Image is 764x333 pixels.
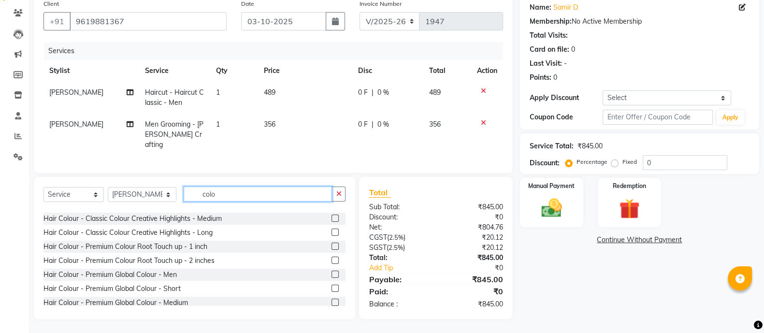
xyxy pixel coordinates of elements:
[553,2,578,13] a: Samir D
[530,58,562,69] div: Last Visit:
[429,88,441,97] span: 489
[43,270,177,280] div: Hair Colour - Premium Global Colour - Men
[369,243,386,252] span: SGST
[43,214,222,224] div: Hair Colour - Classic Colour Creative Highlights - Medium
[216,120,220,129] span: 1
[436,212,510,222] div: ₹0
[369,233,387,242] span: CGST
[377,119,389,130] span: 0 %
[535,196,568,220] img: _cash.svg
[49,120,103,129] span: [PERSON_NAME]
[361,232,436,243] div: ( )
[530,16,572,27] div: Membership:
[436,286,510,297] div: ₹0
[436,232,510,243] div: ₹20.12
[577,141,603,151] div: ₹845.00
[49,88,103,97] span: [PERSON_NAME]
[471,60,503,82] th: Action
[361,222,436,232] div: Net:
[361,263,448,273] a: Add Tip
[613,196,646,221] img: _gift.svg
[389,233,403,241] span: 2.5%
[43,298,188,308] div: Hair Colour - Premium Global Colour - Medium
[436,222,510,232] div: ₹804.76
[436,202,510,212] div: ₹845.00
[43,228,213,238] div: Hair Colour - Classic Colour Creative Highlights - Long
[530,16,750,27] div: No Active Membership
[564,58,567,69] div: -
[388,244,403,251] span: 2.5%
[436,253,510,263] div: ₹845.00
[264,120,275,129] span: 356
[530,112,603,122] div: Coupon Code
[530,30,568,41] div: Total Visits:
[43,256,215,266] div: Hair Colour - Premium Colour Root Touch up - 2 inches
[622,158,637,166] label: Fixed
[372,87,374,98] span: |
[436,243,510,253] div: ₹20.12
[361,286,436,297] div: Paid:
[216,88,220,97] span: 1
[264,88,275,97] span: 489
[436,299,510,309] div: ₹845.00
[613,182,646,190] label: Redemption
[361,212,436,222] div: Discount:
[429,120,441,129] span: 356
[43,284,181,294] div: Hair Colour - Premium Global Colour - Short
[530,93,603,103] div: Apply Discount
[184,187,332,202] input: Search or Scan
[44,42,510,60] div: Services
[361,243,436,253] div: ( )
[361,202,436,212] div: Sub Total:
[210,60,258,82] th: Qty
[361,253,436,263] div: Total:
[522,235,757,245] a: Continue Without Payment
[352,60,423,82] th: Disc
[530,44,569,55] div: Card on file:
[258,60,352,82] th: Price
[530,2,551,13] div: Name:
[448,263,510,273] div: ₹0
[70,12,227,30] input: Search by Name/Mobile/Email/Code
[377,87,389,98] span: 0 %
[43,12,71,30] button: +91
[423,60,471,82] th: Total
[530,141,574,151] div: Service Total:
[145,120,203,149] span: Men Grooming - [PERSON_NAME] Crafting
[530,158,560,168] div: Discount:
[553,72,557,83] div: 0
[577,158,607,166] label: Percentage
[358,87,368,98] span: 0 F
[530,72,551,83] div: Points:
[358,119,368,130] span: 0 F
[372,119,374,130] span: |
[571,44,575,55] div: 0
[139,60,210,82] th: Service
[717,110,744,125] button: Apply
[361,299,436,309] div: Balance :
[369,188,391,198] span: Total
[361,274,436,285] div: Payable:
[43,60,139,82] th: Stylist
[603,110,713,125] input: Enter Offer / Coupon Code
[436,274,510,285] div: ₹845.00
[528,182,575,190] label: Manual Payment
[43,242,207,252] div: Hair Colour - Premium Colour Root Touch up - 1 inch
[145,88,204,107] span: Haircut - Haircut Classic - Men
